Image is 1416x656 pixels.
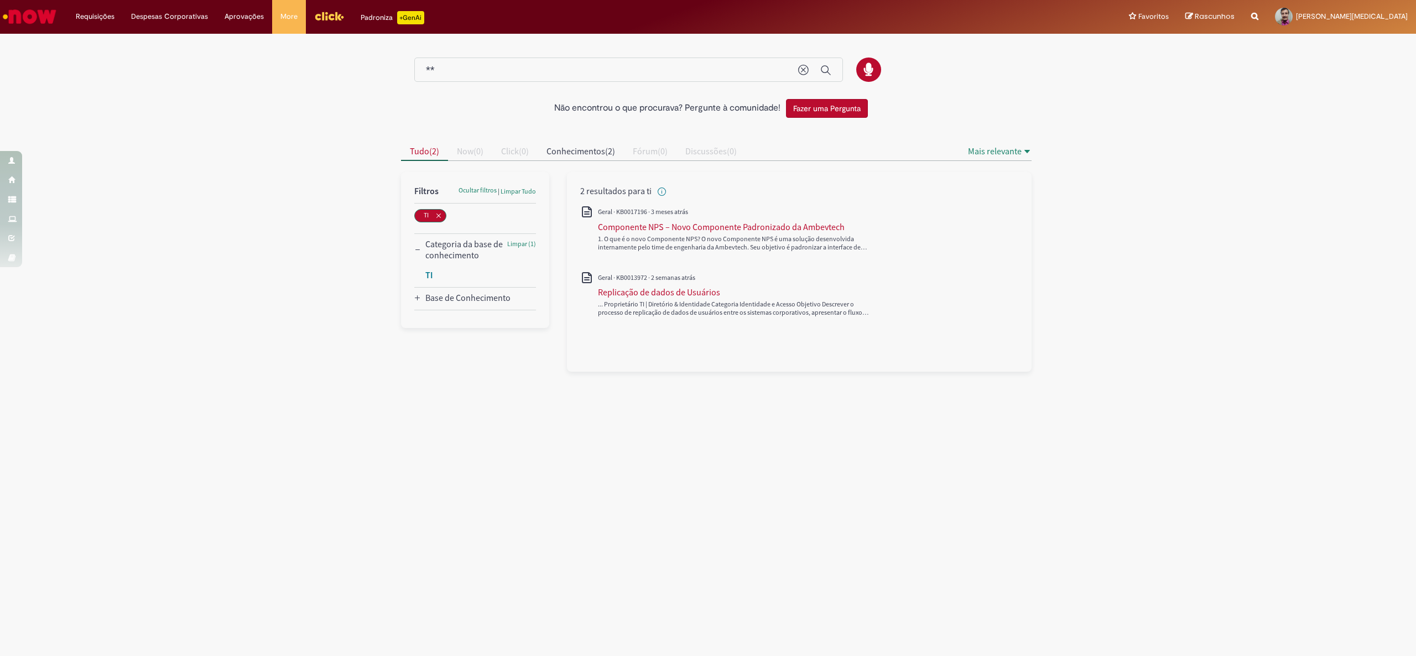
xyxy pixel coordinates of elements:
span: Requisições [76,11,114,22]
button: Fazer uma Pergunta [786,99,868,118]
span: Despesas Corporativas [131,11,208,22]
span: Favoritos [1138,11,1169,22]
img: click_logo_yellow_360x200.png [314,8,344,24]
span: Rascunhos [1195,11,1235,22]
p: +GenAi [397,11,424,24]
div: Padroniza [361,11,424,24]
span: More [280,11,298,22]
img: ServiceNow [1,6,58,28]
span: Aprovações [225,11,264,22]
span: [PERSON_NAME][MEDICAL_DATA] [1296,12,1408,21]
a: Rascunhos [1185,12,1235,22]
h2: Não encontrou o que procurava? Pergunte à comunidade! [554,103,780,113]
